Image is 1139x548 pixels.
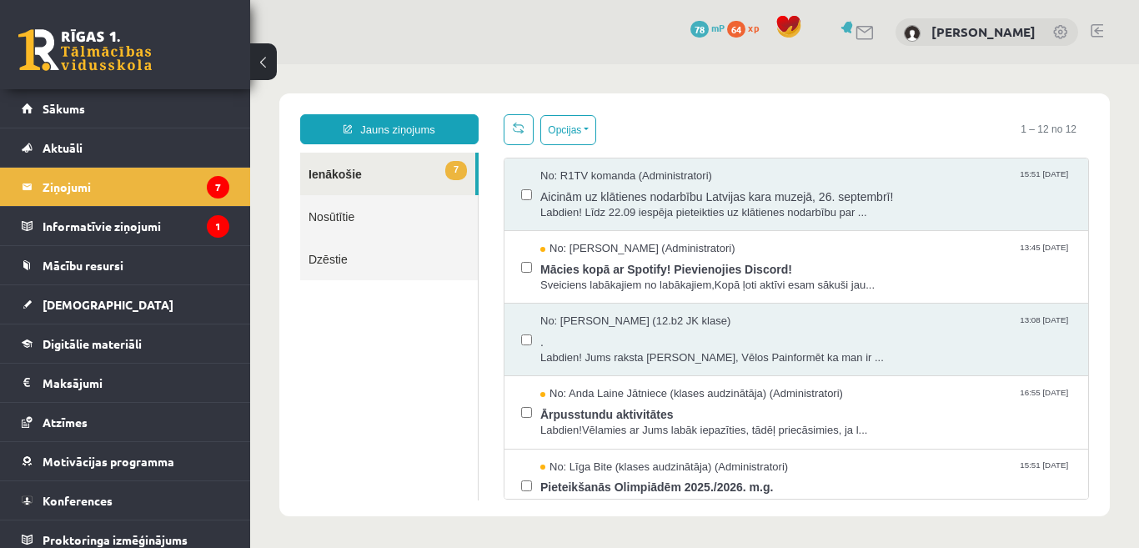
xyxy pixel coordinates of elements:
[43,297,173,312] span: [DEMOGRAPHIC_DATA]
[195,97,217,116] span: 7
[290,322,821,374] a: No: Anda Laine Jātniece (klases audzinātāja) (Administratori) 16:55 [DATE] Ārpusstundu aktivitāte...
[290,214,821,229] span: Sveiciens labākajiem no labākajiem,Kopā ļoti aktīvi esam sākuši jau...
[290,193,821,214] span: Mācies kopā ar Spotify! Pievienojies Discord!
[22,246,229,284] a: Mācību resursi
[290,51,346,81] button: Opcijas
[43,493,113,508] span: Konferences
[22,89,229,128] a: Sākums
[22,324,229,363] a: Digitālie materiāli
[43,258,123,273] span: Mācību resursi
[290,338,821,359] span: Ārpusstundu aktivitātes
[690,21,725,34] a: 78 mP
[207,215,229,238] i: 1
[43,454,174,469] span: Motivācijas programma
[766,322,821,334] span: 16:55 [DATE]
[22,285,229,324] a: [DEMOGRAPHIC_DATA]
[690,21,709,38] span: 78
[290,395,538,411] span: No: Līga Bite (klases audzinātāja) (Administratori)
[22,364,229,402] a: Maksājumi
[290,410,821,431] span: Pieteikšanās Olimpiādēm 2025./2026. m.g.
[43,207,229,245] legend: Informatīvie ziņojumi
[50,131,228,173] a: Nosūtītie
[22,403,229,441] a: Atzīmes
[290,395,821,447] a: No: Līga Bite (klases audzinātāja) (Administratori) 15:51 [DATE] Pieteikšanās Olimpiādēm 2025./20...
[43,101,85,116] span: Sākums
[290,120,821,141] span: Aicinām uz klātienes nodarbību Latvijas kara muzejā, 26. septembrī!
[43,168,229,206] legend: Ziņojumi
[22,168,229,206] a: Ziņojumi7
[290,359,821,375] span: Labdien!Vēlamies ar Jums labāk iepazīties, tādēļ priecāsimies, ja l...
[290,104,462,120] span: No: R1TV komanda (Administratori)
[290,265,821,286] span: .
[290,104,821,156] a: No: R1TV komanda (Administratori) 15:51 [DATE] Aicinām uz klātienes nodarbību Latvijas kara muzej...
[766,395,821,408] span: 15:51 [DATE]
[727,21,767,34] a: 64 xp
[43,140,83,155] span: Aktuāli
[43,364,229,402] legend: Maksājumi
[290,322,593,338] span: No: Anda Laine Jātniece (klases audzinātāja) (Administratori)
[758,50,839,80] span: 1 – 12 no 12
[22,481,229,520] a: Konferences
[290,431,821,447] span: Labdien!Aicinām pieteikt savu dalību šī mācību gada olimpiādēm, arī...
[290,141,821,157] span: Labdien! Līdz 22.09 iespēja pieteikties uz klātienes nodarbību par ...
[748,21,759,34] span: xp
[22,442,229,480] a: Motivācijas programma
[290,249,821,301] a: No: [PERSON_NAME] (12.b2 JK klase) 13:08 [DATE] . Labdien! Jums raksta [PERSON_NAME], Vēlos Painf...
[290,286,821,302] span: Labdien! Jums raksta [PERSON_NAME], Vēlos Painformēt ka man ir ...
[50,88,225,131] a: 7Ienākošie
[207,176,229,199] i: 7
[18,29,152,71] a: Rīgas 1. Tālmācības vidusskola
[931,23,1036,40] a: [PERSON_NAME]
[904,25,921,42] img: Edgars Kleinbergs
[727,21,745,38] span: 64
[43,415,88,430] span: Atzīmes
[50,50,228,80] a: Jauns ziņojums
[43,336,142,351] span: Digitālie materiāli
[290,177,821,229] a: No: [PERSON_NAME] (Administratori) 13:45 [DATE] Mācies kopā ar Spotify! Pievienojies Discord! Sve...
[22,207,229,245] a: Informatīvie ziņojumi1
[50,173,228,216] a: Dzēstie
[290,249,480,265] span: No: [PERSON_NAME] (12.b2 JK klase)
[766,104,821,117] span: 15:51 [DATE]
[766,249,821,262] span: 13:08 [DATE]
[766,177,821,189] span: 13:45 [DATE]
[711,21,725,34] span: mP
[290,177,485,193] span: No: [PERSON_NAME] (Administratori)
[43,532,188,547] span: Proktoringa izmēģinājums
[22,128,229,167] a: Aktuāli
